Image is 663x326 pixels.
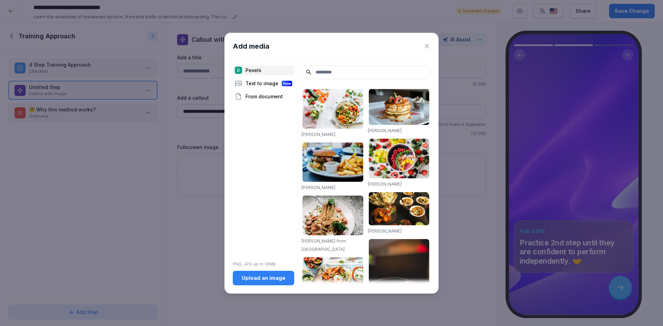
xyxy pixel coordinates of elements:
[233,92,294,101] div: From document
[282,81,292,86] div: New
[302,257,363,302] img: pexels-photo-1640772.jpeg
[233,79,294,88] div: Text to image
[233,66,294,75] div: Pexels
[238,274,289,282] div: Upload an image
[233,271,294,285] button: Upload an image
[369,139,430,178] img: pexels-photo-1099680.jpeg
[368,228,402,234] a: [PERSON_NAME]
[368,128,402,133] a: [PERSON_NAME]
[369,89,430,125] img: pexels-photo-376464.jpeg
[301,185,335,190] a: [PERSON_NAME]
[302,196,363,235] img: pexels-photo-1279330.jpeg
[233,41,269,51] h1: Add media
[235,67,242,74] img: pexels.png
[302,89,363,129] img: pexels-photo-1640777.jpeg
[369,192,430,225] img: pexels-photo-958545.jpeg
[301,132,335,137] a: [PERSON_NAME]
[368,181,402,187] a: [PERSON_NAME]
[302,142,363,182] img: pexels-photo-70497.jpeg
[301,238,346,252] a: [PERSON_NAME] from [GEOGRAPHIC_DATA]
[233,261,294,267] p: PNG, JPG up to 10MB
